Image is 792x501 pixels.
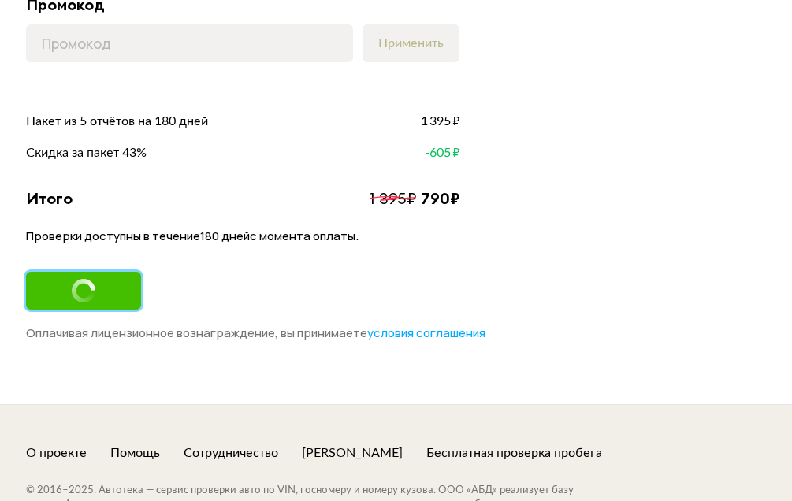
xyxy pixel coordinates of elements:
[26,144,147,161] span: Скидка за пакет 43%
[302,444,403,462] a: [PERSON_NAME]
[370,188,416,208] span: 1 395 ₽
[26,24,353,62] input: Промокод
[184,444,278,462] a: Сотрудничество
[367,325,485,341] a: условия соглашения
[426,444,602,462] a: Бесплатная проверка пробега
[378,37,444,50] span: Применить
[26,228,459,252] p: Проверки доступны в течение 180 дней с момента оплаты.
[425,144,459,161] span: -605 ₽
[421,188,459,209] div: 790 ₽
[110,444,160,462] a: Помощь
[26,188,73,209] div: Итого
[26,444,87,462] a: О проекте
[26,113,208,130] span: Пакет из 5 отчётов на 180 дней
[421,113,459,130] span: 1 395 ₽
[26,325,485,341] span: Оплачивая лицензионное вознаграждение, вы принимаете
[363,24,459,62] button: Применить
